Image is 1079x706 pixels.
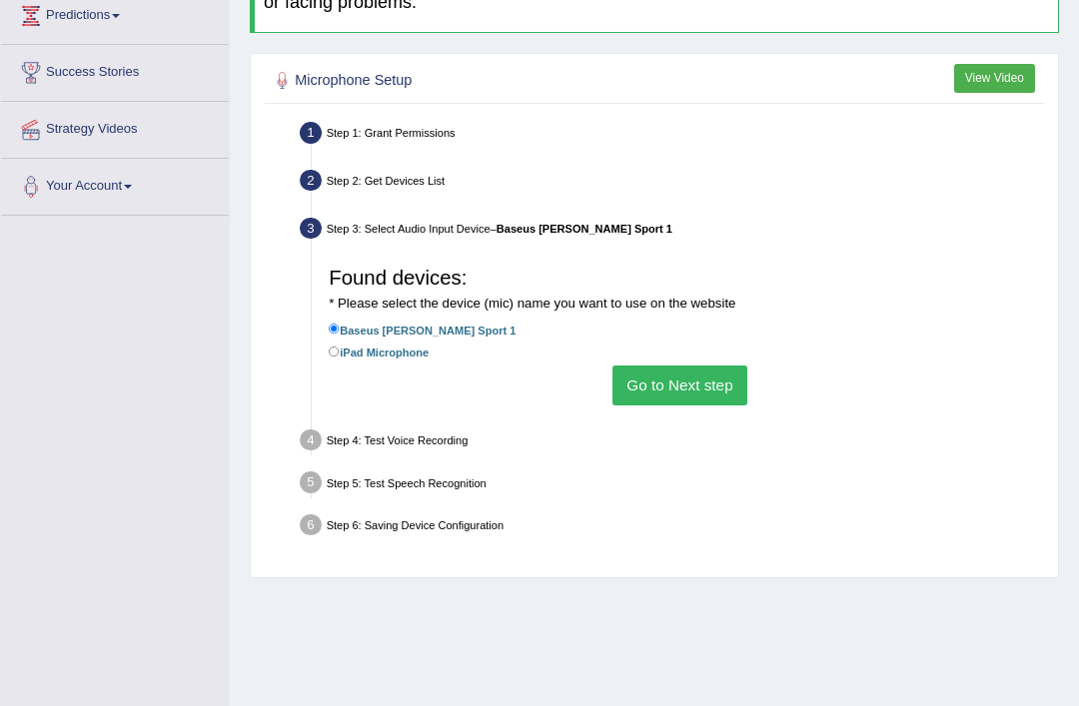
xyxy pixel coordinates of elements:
label: iPad Microphone [329,343,429,361]
h3: Found devices: [329,267,1031,312]
button: Go to Next step [612,365,747,404]
label: Baseus [PERSON_NAME] Sport 1 [329,321,516,340]
div: Step 1: Grant Permissions [293,117,1051,154]
a: Strategy Videos [1,102,229,152]
div: Step 4: Test Voice Recording [293,424,1051,461]
span: – [491,223,672,235]
b: Baseus [PERSON_NAME] Sport 1 [497,223,672,235]
small: * Please select the device (mic) name you want to use on the website [329,296,735,311]
div: Step 3: Select Audio Input Device [293,213,1051,250]
div: Step 6: Saving Device Configuration [293,509,1051,546]
div: Step 5: Test Speech Recognition [293,466,1051,503]
h2: Microphone Setup [270,68,747,94]
button: View Video [954,64,1035,93]
input: iPad Microphone [329,347,340,357]
input: Baseus [PERSON_NAME] Sport 1 [329,324,340,335]
a: Success Stories [1,45,229,95]
div: Step 2: Get Devices List [293,165,1051,202]
a: Your Account [1,159,229,209]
